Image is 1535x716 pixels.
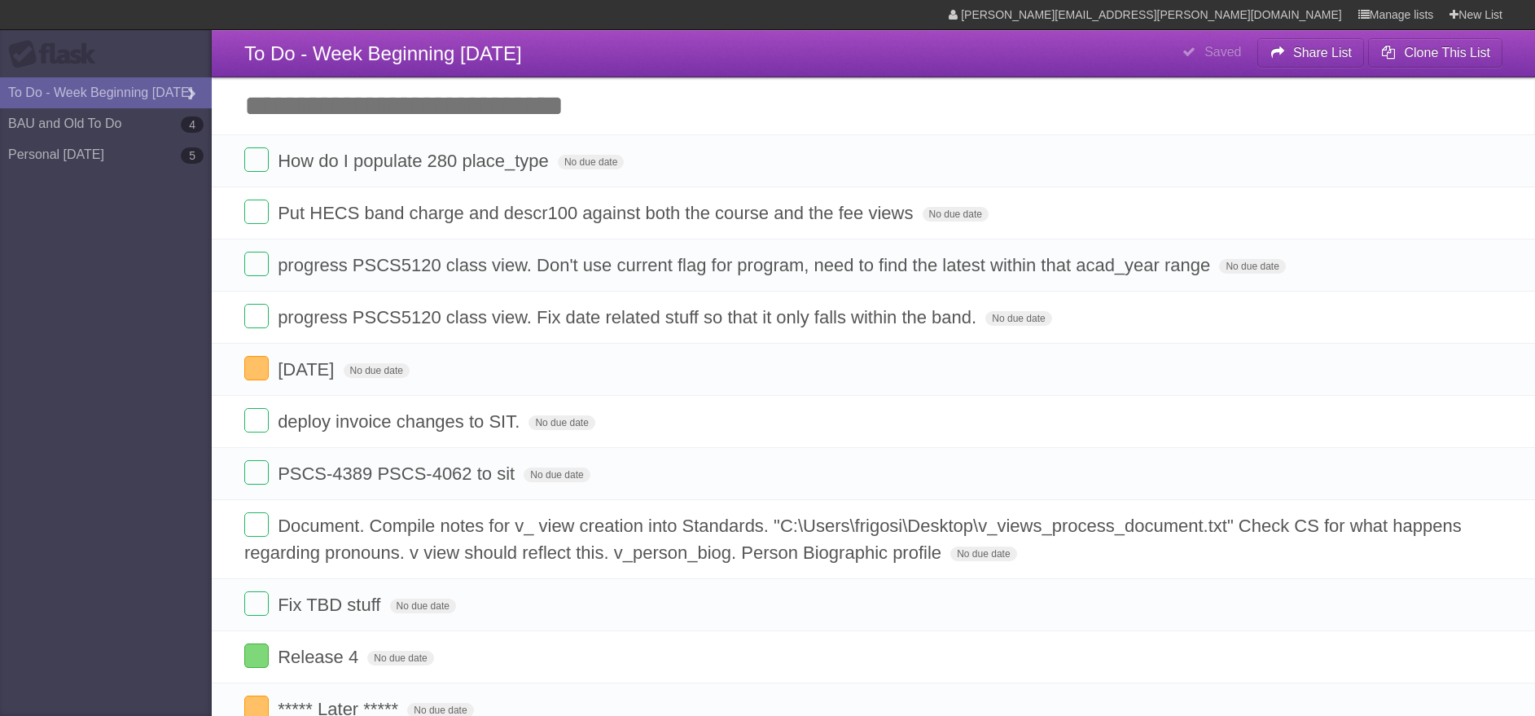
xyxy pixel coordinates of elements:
span: No due date [923,207,989,222]
span: No due date [558,155,624,169]
b: 4 [181,116,204,133]
span: How do I populate 280 place_type [278,151,553,171]
span: No due date [524,468,590,482]
b: 5 [181,147,204,164]
span: No due date [985,311,1051,326]
span: deploy invoice changes to SIT. [278,411,524,432]
label: Done [244,200,269,224]
label: Done [244,252,269,276]
span: Release 4 [278,647,362,667]
button: Share List [1257,38,1365,68]
label: Done [244,408,269,433]
span: progress PSCS5120 class view. Don't use current flag for program, need to find the latest within ... [278,255,1214,275]
label: Done [244,591,269,616]
span: Fix TBD stuff [278,595,384,615]
label: Done [244,512,269,537]
b: Share List [1293,46,1352,59]
label: Done [244,356,269,380]
b: Saved [1204,45,1241,59]
span: No due date [1219,259,1285,274]
div: Flask [8,40,106,69]
span: No due date [950,547,1016,561]
label: Done [244,644,269,668]
label: Done [244,460,269,485]
button: Clone This List [1368,38,1502,68]
span: To Do - Week Beginning [DATE] [244,42,522,64]
span: No due date [367,651,433,665]
label: Done [244,304,269,328]
label: Done [244,147,269,172]
span: No due date [390,599,456,613]
span: progress PSCS5120 class view. Fix date related stuff so that it only falls within the band. [278,307,980,327]
span: Put HECS band charge and descr100 against both the course and the fee views [278,203,917,223]
span: PSCS-4389 PSCS-4062 to sit [278,463,519,484]
span: No due date [344,363,410,378]
span: [DATE] [278,359,338,380]
span: No due date [528,415,594,430]
b: Clone This List [1404,46,1490,59]
span: Document. Compile notes for v_ view creation into Standards. "C:\Users\frigosi\Desktop\v_views_pr... [244,516,1462,563]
